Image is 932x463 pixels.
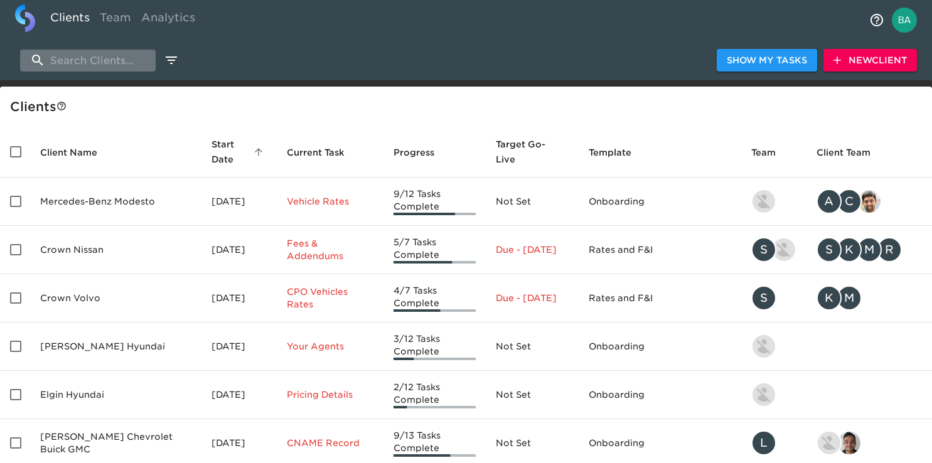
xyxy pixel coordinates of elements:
div: M [837,285,862,311]
div: C [837,189,862,214]
div: K [817,285,842,311]
div: sparent@crowncars.com, kwilson@crowncars.com, mcooley@crowncars.com, rrobins@crowncars.com [817,237,922,262]
div: S [751,285,776,311]
td: Crown Volvo [30,274,201,322]
td: Crown Nissan [30,226,201,274]
span: New Client [833,53,907,68]
td: 5/7 Tasks Complete [383,226,486,274]
span: This is the next Task in this Hub that should be completed [287,145,345,160]
div: R [877,237,902,262]
p: CNAME Record [287,437,373,449]
td: 9/12 Tasks Complete [383,178,486,226]
span: Client Team [817,145,887,160]
div: L [751,430,776,455]
td: Onboarding [579,178,741,226]
div: nikko.foster@roadster.com, sai@simplemnt.com [817,430,922,455]
button: edit [161,50,182,71]
span: Start Date [212,137,267,167]
img: kevin.lo@roadster.com [753,335,775,358]
p: Vehicle Rates [287,195,373,208]
div: K [837,237,862,262]
p: Due - [DATE] [496,243,568,256]
img: nikko.foster@roadster.com [818,432,840,454]
div: M [857,237,882,262]
p: Pricing Details [287,388,373,401]
span: Template [589,145,648,160]
img: austin@roadster.com [773,238,795,261]
div: kwilson@crowncars.com, mcooley@crowncars.com [817,285,922,311]
img: Profile [892,8,917,33]
a: Analytics [136,4,200,35]
td: Not Set [486,322,578,371]
p: Fees & Addendums [287,237,373,262]
div: savannah@roadster.com, austin@roadster.com [751,237,796,262]
td: [DATE] [201,322,277,371]
input: search [20,50,156,72]
img: sai@simplemnt.com [838,432,860,454]
td: 2/12 Tasks Complete [383,371,486,419]
span: Target Go-Live [496,137,568,167]
td: 3/12 Tasks Complete [383,322,486,371]
div: S [817,237,842,262]
div: angelique.nurse@roadster.com, clayton.mandel@roadster.com, sandeep@simplemnt.com [817,189,922,214]
span: Calculated based on the start date and the duration of all Tasks contained in this Hub. [496,137,552,167]
p: CPO Vehicles Rates [287,285,373,311]
button: NewClient [823,49,917,72]
span: Progress [394,145,451,160]
div: kevin.lo@roadster.com [751,382,796,407]
td: [DATE] [201,274,277,322]
div: A [817,189,842,214]
a: Clients [45,4,95,35]
td: Onboarding [579,371,741,419]
div: kevin.lo@roadster.com [751,189,796,214]
span: Team [751,145,792,160]
img: kevin.lo@roadster.com [753,190,775,213]
img: kevin.lo@roadster.com [753,383,775,406]
img: sandeep@simplemnt.com [858,190,881,213]
p: Your Agents [287,340,373,353]
img: logo [15,4,35,32]
svg: This is a list of all of your clients and clients shared with you [56,101,67,111]
td: Rates and F&I [579,274,741,322]
div: leland@roadster.com [751,430,796,455]
a: Team [95,4,136,35]
td: Rates and F&I [579,226,741,274]
td: Onboarding [579,322,741,371]
td: [DATE] [201,371,277,419]
div: savannah@roadster.com [751,285,796,311]
div: Client s [10,97,927,117]
button: notifications [862,5,892,35]
td: Elgin Hyundai [30,371,201,419]
td: [DATE] [201,178,277,226]
button: Show My Tasks [717,49,817,72]
span: Current Task [287,145,361,160]
td: Not Set [486,371,578,419]
td: Mercedes-Benz Modesto [30,178,201,226]
span: Client Name [40,145,114,160]
div: kevin.lo@roadster.com [751,334,796,359]
div: S [751,237,776,262]
td: [DATE] [201,226,277,274]
td: 4/7 Tasks Complete [383,274,486,322]
td: [PERSON_NAME] Hyundai [30,322,201,371]
td: Not Set [486,178,578,226]
p: Due - [DATE] [496,292,568,304]
span: Show My Tasks [727,53,807,68]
